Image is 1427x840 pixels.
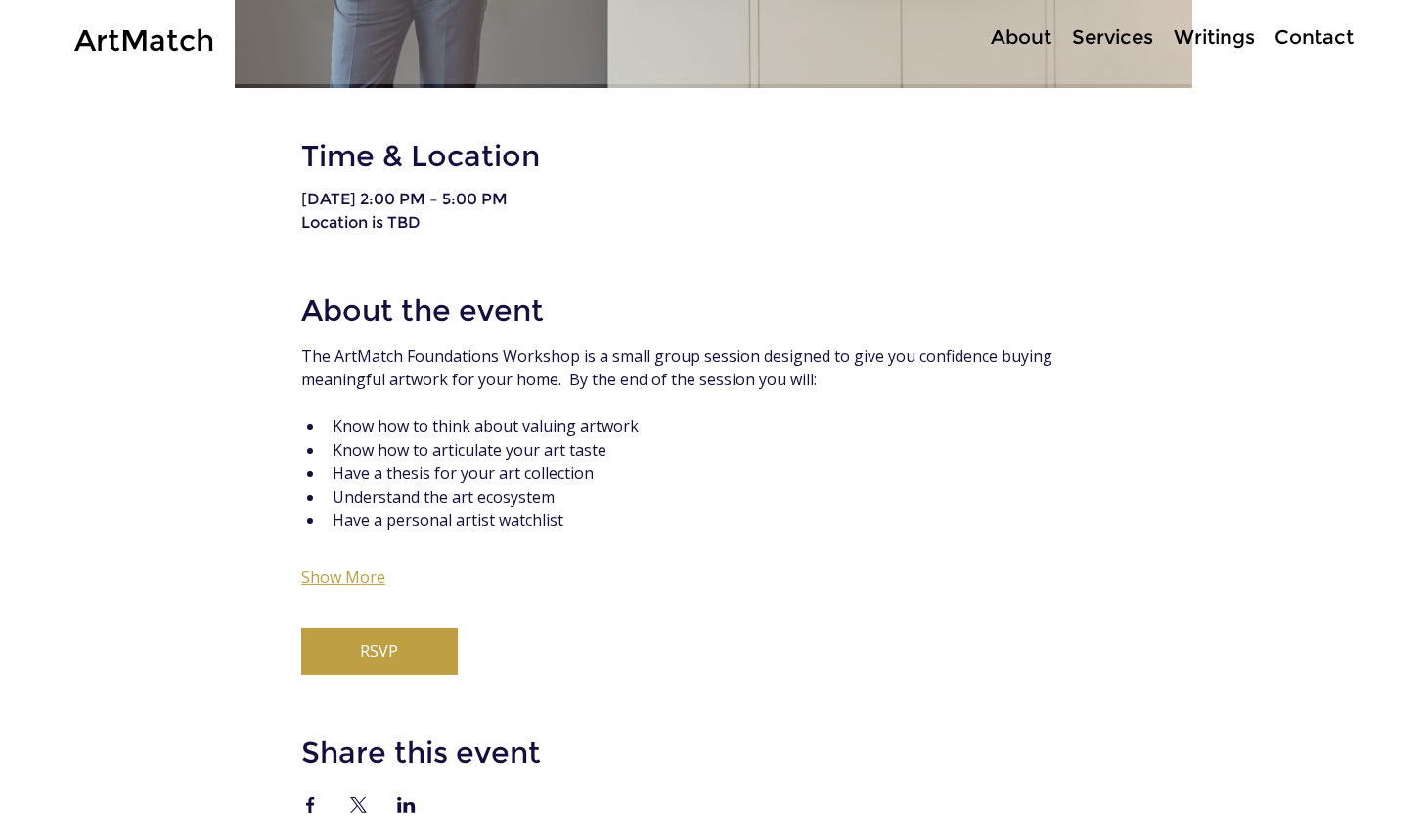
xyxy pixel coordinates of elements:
span: Have a personal artist watchlist [333,509,563,531]
span: Have a thesis for your art collection [333,463,594,484]
a: Services [1061,23,1163,52]
span: Understand the art ecosystem [333,486,555,508]
p: Contact [1265,23,1363,52]
span: The ArtMatch Foundations Workshop is a small group session designed to give you confidence buying... [301,345,1056,390]
nav: Site [918,23,1362,52]
h2: About the event [301,291,1126,330]
a: About [980,23,1061,52]
a: Share event on Facebook [301,797,320,813]
h2: Time & Location [301,137,1126,175]
span: Know how to think about valuing artwork [333,416,639,437]
span: Know how to articulate your art taste [333,439,606,461]
p: Services [1062,23,1163,52]
a: Writings [1163,23,1265,52]
p: Location is TBD [301,213,1126,233]
a: Share event on X [349,797,368,813]
p: Writings [1164,23,1265,52]
button: RSVP [301,628,458,675]
p: About [981,23,1061,52]
a: Share event on LinkedIn [397,797,416,813]
a: Contact [1265,23,1362,52]
a: ArtMatch [74,22,214,59]
p: [DATE] 2:00 PM – 5:00 PM [301,190,1126,209]
button: Show More [301,567,385,587]
h2: Share this event [301,733,1126,772]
